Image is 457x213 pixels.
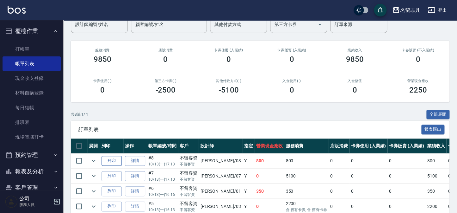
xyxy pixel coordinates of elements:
p: 不留客資 [180,177,197,182]
th: 指定 [243,139,255,153]
button: expand row [89,171,98,181]
h3: 9850 [94,55,111,64]
p: 10/13 (一) 17:10 [148,177,176,182]
h3: 0 [163,55,168,64]
h2: 入金使用(-) [268,79,316,83]
td: 0 [255,169,284,184]
td: 800 [426,153,447,168]
h2: 卡券販賣 (入業績) [268,48,316,52]
a: 材料自購登錄 [3,86,61,100]
th: 卡券使用 (入業績) [349,139,388,153]
th: 操作 [123,139,147,153]
td: #7 [147,169,178,184]
h3: 9850 [346,55,364,64]
p: 不留客資 [180,161,197,167]
h3: 0 [226,55,231,64]
p: 含 舊有卡券, 含 舊有卡券 [286,207,327,213]
th: 服務消費 [284,139,328,153]
button: expand row [89,156,98,165]
h3: 服務消費 [78,48,127,52]
td: 350 [426,184,447,199]
th: 設計師 [199,139,242,153]
h2: 卡券販賣 (不入業績) [394,48,442,52]
p: 10/13 (一) 16:13 [148,207,176,213]
button: 列印 [102,202,122,211]
td: Y [243,153,255,168]
th: 營業現金應收 [255,139,284,153]
button: 列印 [102,171,122,181]
h2: 店販消費 [142,48,190,52]
td: 800 [284,153,328,168]
a: 現金收支登錄 [3,71,61,86]
td: 0 [349,184,388,199]
td: 0 [387,169,426,184]
p: 共 8 筆, 1 / 1 [71,112,88,117]
p: 不留客資 [180,192,197,197]
div: 不留客資 [180,200,197,207]
td: 0 [349,153,388,168]
td: [PERSON_NAME] /01 [199,184,242,199]
button: Open [315,19,325,29]
a: 詳情 [125,202,145,211]
a: 詳情 [125,186,145,196]
h3: -5100 [219,86,239,94]
th: 展開 [87,139,100,153]
button: 登出 [425,4,449,16]
p: 不留客資 [180,207,197,213]
button: expand row [89,202,98,211]
h3: 0 [289,55,294,64]
p: 服務人員 [19,202,52,208]
a: 詳情 [125,171,145,181]
td: Y [243,169,255,184]
h2: 卡券使用(-) [78,79,127,83]
th: 客戶 [178,139,199,153]
a: 詳情 [125,156,145,166]
td: 5100 [426,169,447,184]
a: 每日結帳 [3,100,61,115]
th: 列印 [100,139,123,153]
button: 列印 [102,186,122,196]
button: 名留非凡 [390,4,423,17]
td: [PERSON_NAME] /07 [199,169,242,184]
h2: 卡券使用 (入業績) [205,48,253,52]
a: 帳單列表 [3,56,61,71]
h3: 0 [100,86,105,94]
h3: 0 [353,86,357,94]
button: save [374,4,386,16]
td: 350 [284,184,328,199]
h2: 業績收入 [331,48,379,52]
img: Logo [8,6,26,14]
button: 櫃檯作業 [3,23,61,39]
div: 不留客資 [180,185,197,192]
a: 排班表 [3,115,61,130]
th: 店販消費 [329,139,349,153]
a: 報表匯出 [421,126,445,132]
p: 10/13 (一) 17:13 [148,161,176,167]
td: Y [243,184,255,199]
button: 客戶管理 [3,179,61,196]
td: 5100 [284,169,328,184]
h2: 入金儲值 [331,79,379,83]
td: 0 [329,184,349,199]
td: [PERSON_NAME] /03 [199,153,242,168]
button: 報表及分析 [3,163,61,180]
div: 不留客資 [180,170,197,177]
h3: 0 [416,55,420,64]
button: 全部展開 [426,110,450,119]
th: 帳單編號/時間 [147,139,178,153]
p: 10/13 (一) 16:16 [148,192,176,197]
td: 350 [255,184,284,199]
h2: 第三方卡券(-) [142,79,190,83]
h2: 其他付款方式(-) [205,79,253,83]
h5: 公司 [19,196,52,202]
h3: 2250 [409,86,427,94]
h2: 營業現金應收 [394,79,442,83]
img: Person [5,195,18,208]
div: 不留客資 [180,155,197,161]
th: 卡券販賣 (入業績) [387,139,426,153]
h3: 0 [289,86,294,94]
td: 0 [329,153,349,168]
button: 預約管理 [3,147,61,163]
td: 0 [387,184,426,199]
h3: -2500 [155,86,176,94]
